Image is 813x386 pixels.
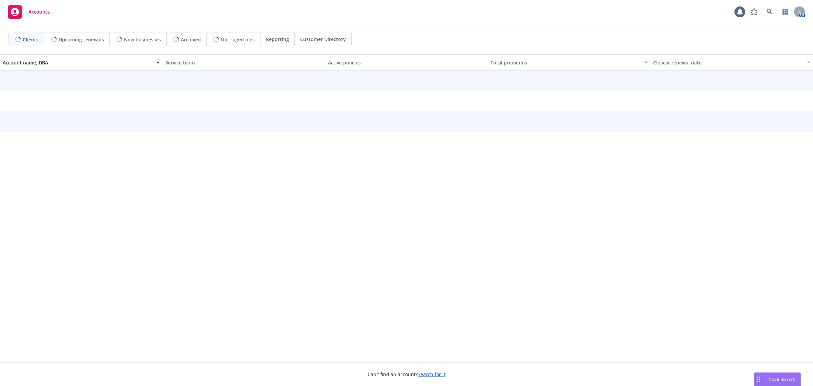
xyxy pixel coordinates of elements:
span: Untriaged files [221,36,255,43]
span: Customer Directory [300,36,346,43]
span: Reporting [266,36,289,43]
span: Archived [181,36,201,43]
span: Nova Assist [768,376,795,382]
a: Switch app [778,5,792,19]
div: Service team [165,59,322,66]
button: Nova Assist [754,372,801,386]
a: Accounts [5,2,53,21]
div: Closest renewal date [653,59,803,66]
button: Total premiums [488,54,650,71]
button: Service team [163,54,325,71]
span: Accounts [28,9,50,15]
a: Report a Bug [747,5,761,19]
span: Upcoming renewals [59,36,104,43]
a: Search for it [418,371,445,378]
span: Clients [23,36,39,43]
button: Closest renewal date [650,54,813,71]
div: Drag to move [754,373,763,386]
button: Active policies [325,54,488,71]
span: New businesses [124,36,161,43]
span: Can't find an account? [368,371,445,378]
div: Active policies [328,59,485,66]
a: Search [763,5,776,19]
div: Total premiums [491,59,640,66]
div: Account name, DBA [3,59,152,66]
